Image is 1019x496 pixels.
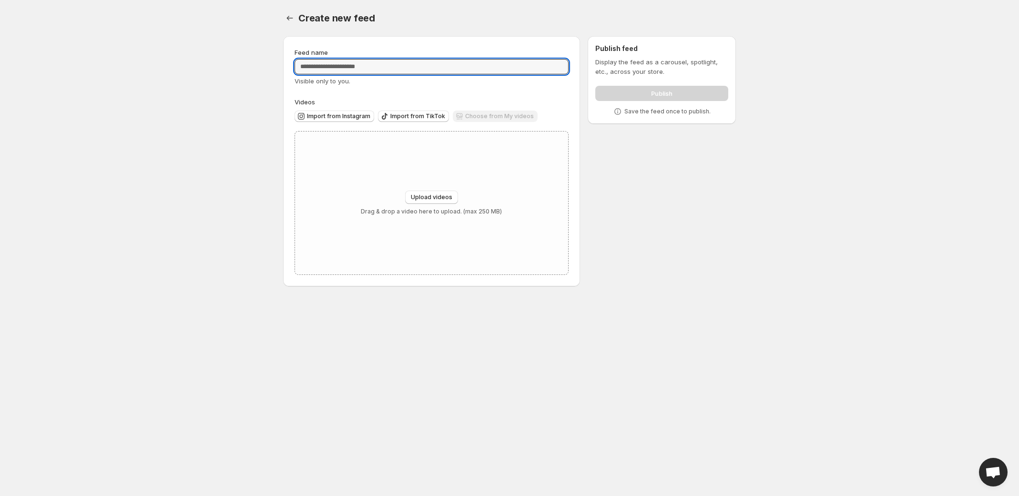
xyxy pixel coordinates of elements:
button: Import from TikTok [378,111,449,122]
span: Feed name [295,49,328,56]
span: Videos [295,98,315,106]
span: Visible only to you. [295,77,350,85]
h2: Publish feed [595,44,728,53]
p: Save the feed once to publish. [624,108,711,115]
p: Drag & drop a video here to upload. (max 250 MB) [361,208,502,215]
span: Create new feed [298,12,375,24]
p: Display the feed as a carousel, spotlight, etc., across your store. [595,57,728,76]
span: Upload videos [411,193,452,201]
div: Open chat [979,458,1008,486]
span: Import from TikTok [390,112,445,120]
span: Import from Instagram [307,112,370,120]
button: Settings [283,11,296,25]
button: Import from Instagram [295,111,374,122]
button: Upload videos [405,191,458,204]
